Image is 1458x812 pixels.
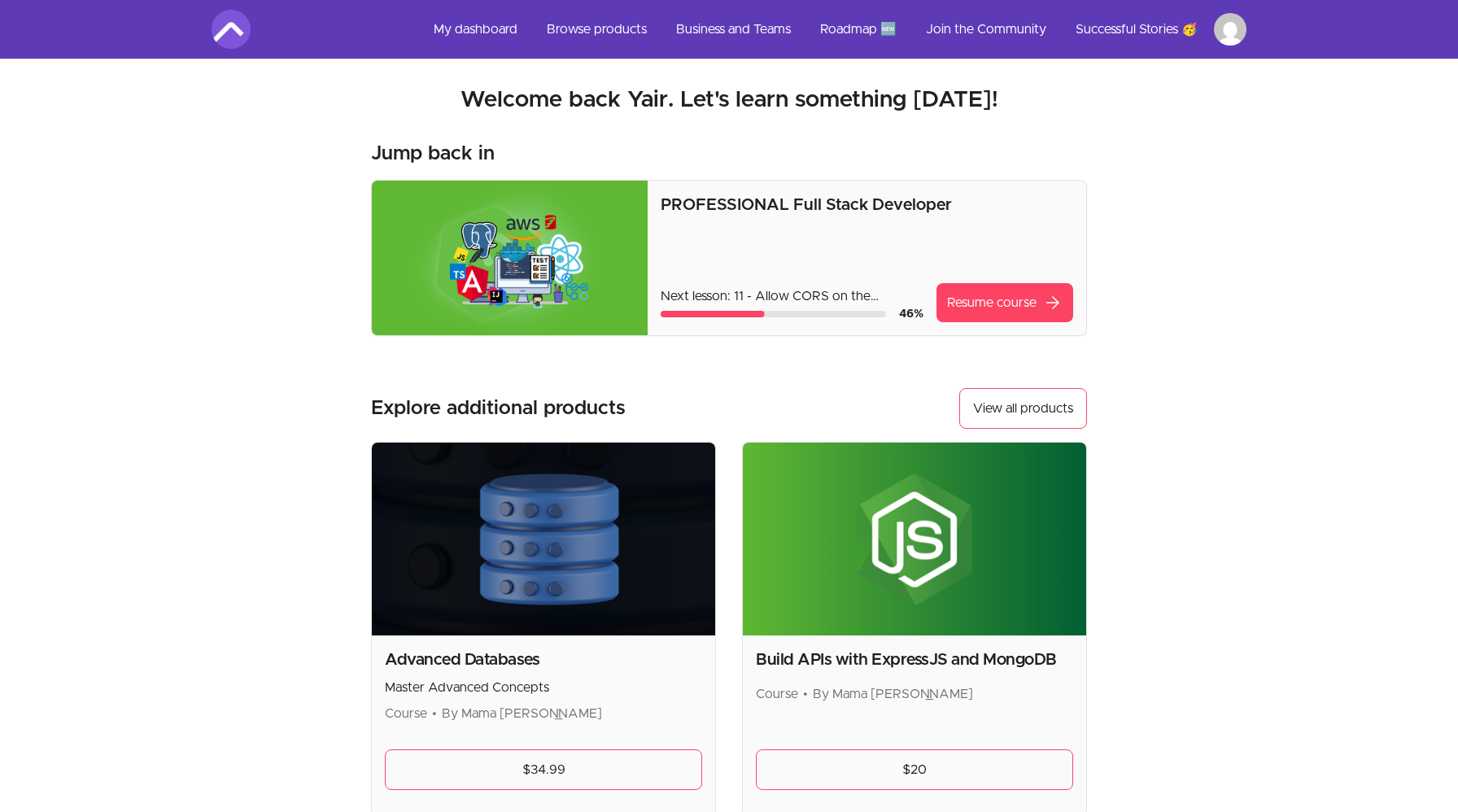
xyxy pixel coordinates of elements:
[663,10,804,49] a: Business and Teams
[372,443,715,635] img: Product image for Advanced Databases
[1214,13,1246,46] img: Profile image for Yair Lisa
[661,286,923,306] p: Next lesson: 11 - Allow CORS on the backend
[803,688,808,701] span: •
[661,194,1073,216] p: PROFESSIONAL Full Stack Developer
[959,388,1087,429] a: View all products
[432,707,437,720] span: •
[1063,10,1211,49] a: Successful Stories 🥳
[371,141,495,167] h3: Jump back in
[534,10,660,49] a: Browse products
[756,749,1073,790] a: $20
[661,311,886,317] div: Course progress
[385,678,702,697] p: Master Advanced Concepts
[442,707,602,720] span: By Mama [PERSON_NAME]
[756,688,798,701] span: Course
[936,283,1073,322] a: Resume coursearrow_forward
[421,10,530,49] a: My dashboard
[385,648,702,671] h2: Advanced Databases
[899,308,923,320] span: 46 %
[385,749,702,790] a: $34.99
[807,10,910,49] a: Roadmap 🆕
[421,10,1246,49] nav: Main
[1043,293,1063,312] span: arrow_forward
[371,395,626,421] h3: Explore additional products
[913,10,1059,49] a: Join the Community
[372,181,648,335] img: Product image for PROFESSIONAL Full Stack Developer
[212,10,251,49] img: Amigoscode logo
[385,707,427,720] span: Course
[813,688,973,701] span: By Mama [PERSON_NAME]
[743,443,1086,635] img: Product image for Build APIs with ExpressJS and MongoDB
[756,648,1073,671] h2: Build APIs with ExpressJS and MongoDB
[212,85,1246,115] h2: Welcome back Yair. Let's learn something [DATE]!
